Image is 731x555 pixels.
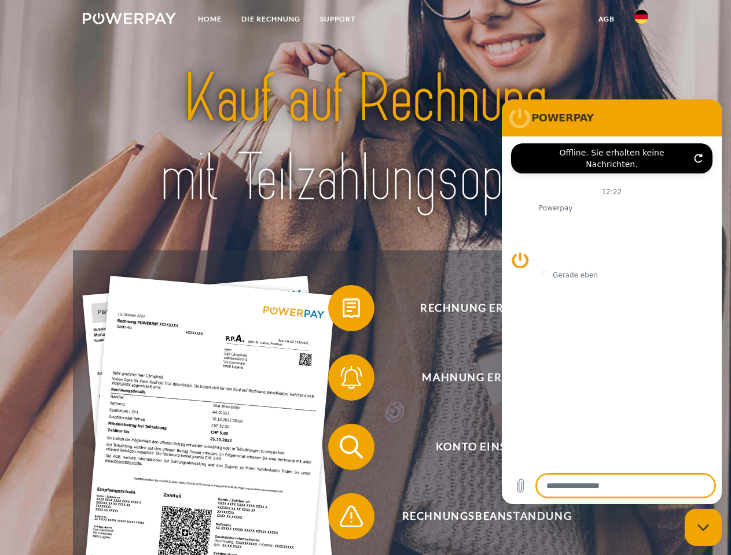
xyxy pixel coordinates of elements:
img: de [634,10,648,24]
iframe: Messaging-Fenster [502,99,722,504]
img: title-powerpay_de.svg [111,55,620,221]
a: Home [188,9,232,29]
iframe: Schaltfläche zum Öffnen des Messaging-Fensters; Konversation läuft [685,509,722,546]
span: Mahnung erhalten? [345,354,629,401]
span: Rechnung erhalten? [345,285,629,331]
span: Rechnungsbeanstandung [345,493,629,539]
img: logo-powerpay-white.svg [83,13,176,24]
button: Konto einsehen [328,424,629,470]
img: qb_warning.svg [337,502,366,531]
a: agb [589,9,625,29]
img: qb_bell.svg [337,363,366,392]
a: DIE RECHNUNG [232,9,310,29]
button: Rechnung erhalten? [328,285,629,331]
button: Mahnung erhalten? [328,354,629,401]
span: Konto einsehen [345,424,629,470]
img: qb_bill.svg [337,294,366,323]
a: SUPPORT [310,9,365,29]
img: qb_search.svg [337,432,366,461]
button: Rechnungsbeanstandung [328,493,629,539]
